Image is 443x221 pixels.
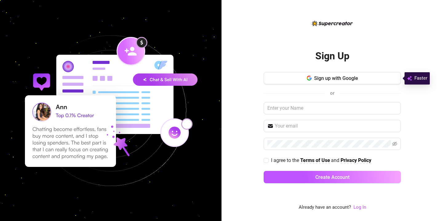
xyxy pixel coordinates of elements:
span: I agree to the [271,157,300,163]
span: Create Account [315,174,349,180]
img: logo-BBDzfeDw.svg [312,21,353,26]
span: eye-invisible [392,141,397,146]
a: Log In [353,204,366,211]
a: Terms of Use [300,157,330,164]
input: Enter your Name [264,102,401,114]
img: svg%3e [407,75,412,82]
a: Privacy Policy [341,157,371,164]
h2: Sign Up [315,50,349,62]
a: Log In [353,204,366,210]
strong: Privacy Policy [341,157,371,163]
img: signup-background-D0MIrEPF.svg [4,4,217,217]
span: Sign up with Google [314,75,358,81]
span: or [330,90,334,96]
input: Your email [275,122,397,130]
span: and [331,157,341,163]
strong: Terms of Use [300,157,330,163]
span: Faster [414,75,427,82]
span: Already have an account? [299,204,351,211]
button: Create Account [264,171,401,183]
button: Sign up with Google [264,72,401,84]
